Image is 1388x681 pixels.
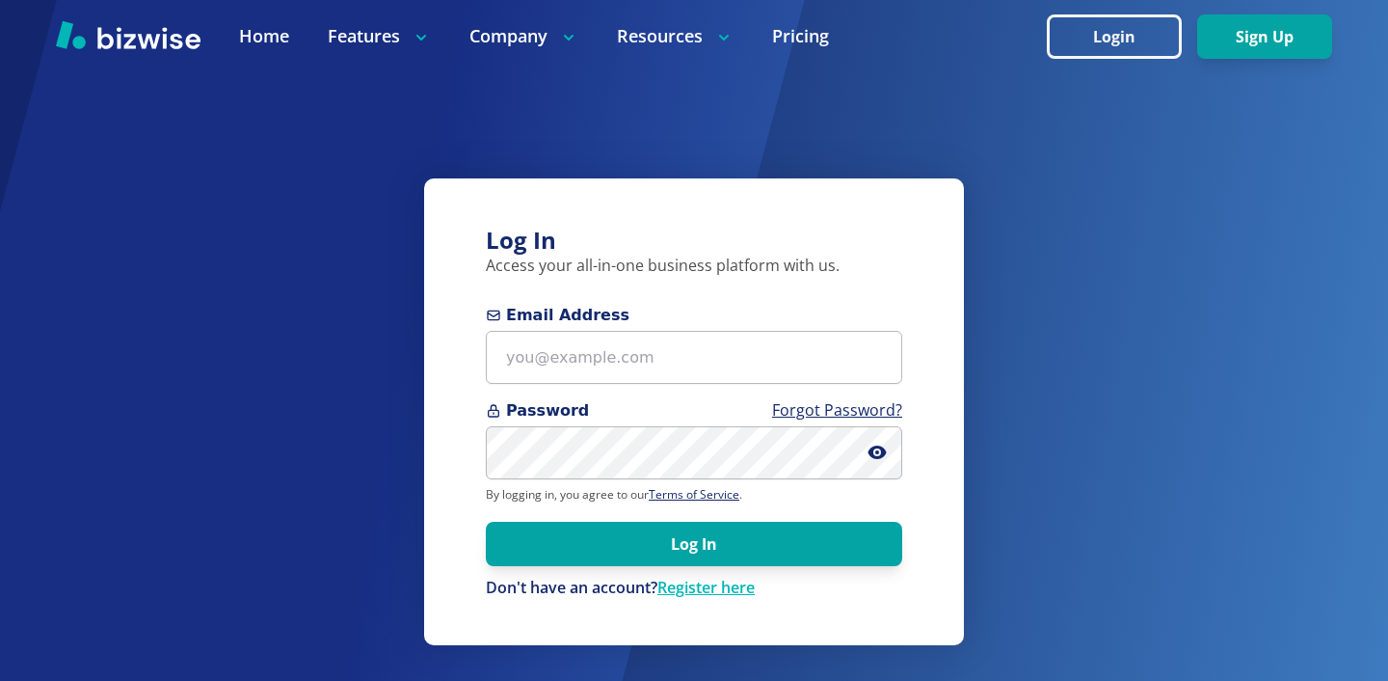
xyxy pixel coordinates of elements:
span: Email Address [486,304,902,327]
a: Forgot Password? [772,399,902,421]
input: you@example.com [486,331,902,384]
p: Don't have an account? [486,578,902,599]
button: Sign Up [1197,14,1332,59]
a: Pricing [772,24,829,48]
p: Access your all-in-one business platform with us. [486,256,902,277]
a: Sign Up [1197,28,1332,46]
button: Log In [486,522,902,566]
p: Features [328,24,431,48]
p: Company [469,24,578,48]
img: Bizwise Logo [56,20,200,49]
button: Login [1047,14,1182,59]
span: Password [486,399,902,422]
h3: Log In [486,225,902,257]
a: Login [1047,28,1197,46]
a: Home [239,24,289,48]
p: Resources [617,24,734,48]
div: Don't have an account?Register here [486,578,902,599]
p: By logging in, you agree to our . [486,487,902,503]
a: Register here [657,577,755,598]
a: Terms of Service [649,486,739,503]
